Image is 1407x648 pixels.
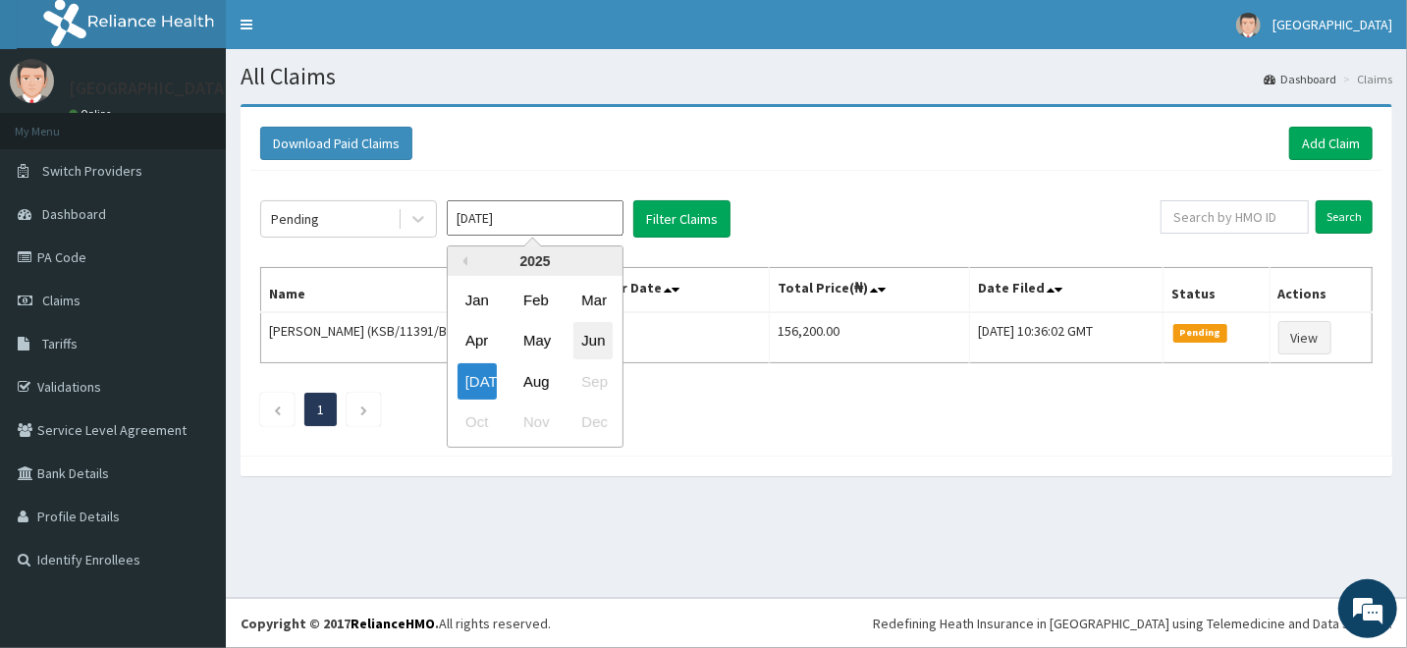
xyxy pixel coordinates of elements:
a: RelianceHMO [351,615,435,632]
button: Filter Claims [633,200,731,238]
div: Choose May 2025 [515,323,555,359]
td: 156,200.00 [769,312,969,363]
a: Next page [359,401,368,418]
div: Redefining Heath Insurance in [GEOGRAPHIC_DATA] using Telemedicine and Data Science! [873,614,1392,633]
div: Choose January 2025 [458,282,497,318]
th: Total Price(₦) [769,268,969,313]
span: Switch Providers [42,162,142,180]
a: Previous page [273,401,282,418]
div: Chat with us now [102,110,330,135]
span: Dashboard [42,205,106,223]
li: Claims [1338,71,1392,87]
textarea: Type your message and hit 'Enter' [10,436,374,505]
th: Actions [1270,268,1372,313]
a: View [1278,321,1331,354]
span: Claims [42,292,81,309]
th: Status [1163,268,1270,313]
div: Choose June 2025 [573,323,613,359]
img: d_794563401_company_1708531726252_794563401 [36,98,80,147]
p: [GEOGRAPHIC_DATA] [69,80,231,97]
footer: All rights reserved. [226,598,1407,648]
div: Choose August 2025 [515,363,555,400]
div: Pending [271,209,319,229]
div: Choose February 2025 [515,282,555,318]
th: Date Filed [970,268,1163,313]
td: [DATE] 10:36:02 GMT [970,312,1163,363]
th: Name [261,268,553,313]
button: Previous Year [458,256,467,266]
span: Pending [1173,324,1227,342]
div: Minimize live chat window [322,10,369,57]
img: User Image [1236,13,1261,37]
span: We're online! [114,197,271,396]
img: User Image [10,59,54,103]
a: Add Claim [1289,127,1373,160]
div: Choose July 2025 [458,363,497,400]
td: [PERSON_NAME] (KSB/11391/B) [261,312,553,363]
span: [GEOGRAPHIC_DATA] [1272,16,1392,33]
input: Search by HMO ID [1161,200,1309,234]
h1: All Claims [241,64,1392,89]
span: Tariffs [42,335,78,352]
input: Search [1316,200,1373,234]
input: Select Month and Year [447,200,623,236]
button: Download Paid Claims [260,127,412,160]
div: 2025 [448,246,622,276]
a: Online [69,107,116,121]
div: Choose April 2025 [458,323,497,359]
a: Page 1 is your current page [317,401,324,418]
div: Choose March 2025 [573,282,613,318]
a: Dashboard [1264,71,1336,87]
div: month 2025-07 [448,280,622,443]
strong: Copyright © 2017 . [241,615,439,632]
